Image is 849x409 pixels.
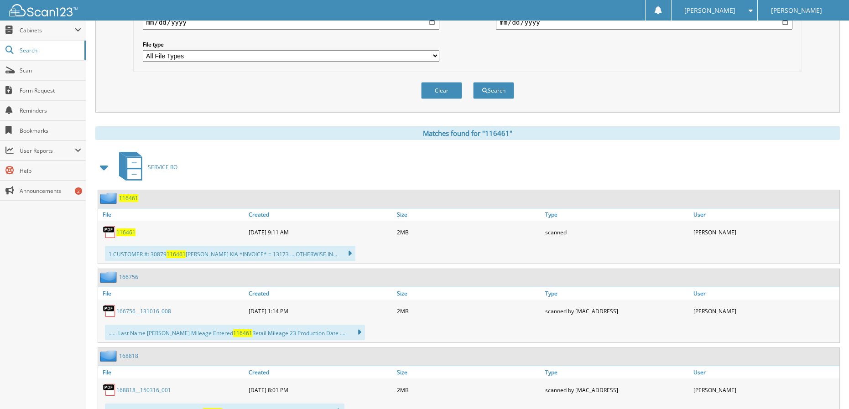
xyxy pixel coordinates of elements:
label: File type [143,41,439,48]
div: [DATE] 8:01 PM [246,381,395,399]
a: 166756 [119,273,138,281]
span: Form Request [20,87,81,94]
a: File [98,287,246,300]
a: SERVICE RO [114,149,177,185]
img: PDF.png [103,383,116,397]
span: 116461 [167,250,186,258]
img: PDF.png [103,304,116,318]
input: end [496,15,792,30]
a: 168818 [119,352,138,360]
img: folder2.png [100,271,119,283]
a: Size [395,366,543,378]
span: User Reports [20,147,75,155]
div: 2MB [395,302,543,320]
a: User [691,208,839,221]
div: [PERSON_NAME] [691,302,839,320]
a: Size [395,208,543,221]
a: Type [543,208,691,221]
a: Size [395,287,543,300]
span: [PERSON_NAME] [771,8,822,13]
a: Type [543,366,691,378]
img: folder2.png [100,192,119,204]
span: SERVICE RO [148,163,177,171]
a: 116461 [119,194,138,202]
div: [DATE] 9:11 AM [246,223,395,241]
a: User [691,366,839,378]
div: 1 CUSTOMER #: 30879 [PERSON_NAME] KIA *INVOICE* = 13173 ... OTHERWISE IN... [105,246,355,261]
div: [PERSON_NAME] [691,381,839,399]
iframe: Chat Widget [803,365,849,409]
span: Search [20,47,80,54]
a: 166756__131016_008 [116,307,171,315]
span: Reminders [20,107,81,114]
span: Bookmarks [20,127,81,135]
div: 2 [75,187,82,195]
div: scanned [543,223,691,241]
span: Scan [20,67,81,74]
a: 168818__150316_001 [116,386,171,394]
a: File [98,208,246,221]
a: Created [246,366,395,378]
div: 2MB [395,223,543,241]
button: Search [473,82,514,99]
div: scanned by [MAC_ADDRESS] [543,302,691,320]
span: 116461 [233,329,252,337]
button: Clear [421,82,462,99]
input: start [143,15,439,30]
div: ...... Last Name [PERSON_NAME] Mileage Entered Retail Mileage 23 Production Date ..... [105,325,365,340]
a: User [691,287,839,300]
a: File [98,366,246,378]
img: folder2.png [100,350,119,362]
a: Created [246,208,395,221]
span: Cabinets [20,26,75,34]
div: 2MB [395,381,543,399]
img: scan123-logo-white.svg [9,4,78,16]
span: [PERSON_NAME] [684,8,735,13]
span: Help [20,167,81,175]
a: 116461 [116,228,135,236]
div: scanned by [MAC_ADDRESS] [543,381,691,399]
a: Type [543,287,691,300]
div: [PERSON_NAME] [691,223,839,241]
div: Matches found for "116461" [95,126,840,140]
div: [DATE] 1:14 PM [246,302,395,320]
span: Announcements [20,187,81,195]
a: Created [246,287,395,300]
img: PDF.png [103,225,116,239]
